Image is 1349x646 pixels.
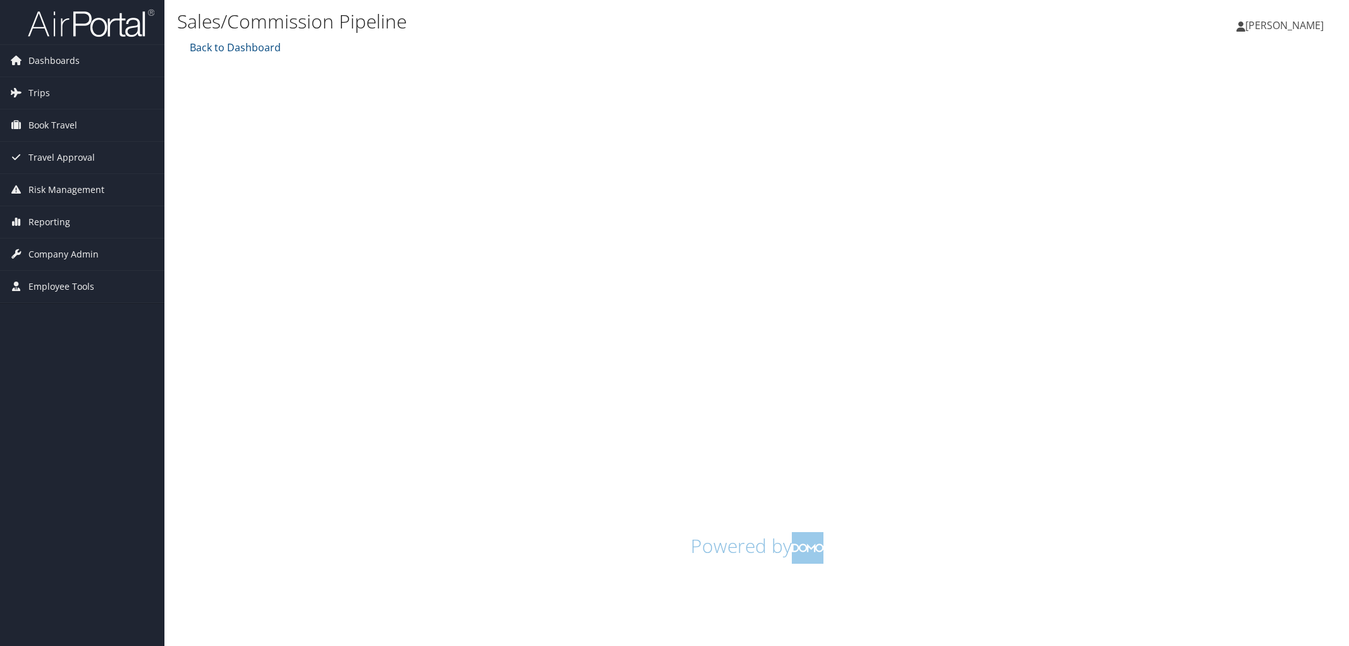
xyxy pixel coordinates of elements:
span: Reporting [28,206,70,238]
img: domo-logo.png [792,532,823,564]
a: [PERSON_NAME] [1236,6,1336,44]
span: Travel Approval [28,142,95,173]
span: Risk Management [28,174,104,206]
span: Dashboards [28,45,80,77]
span: [PERSON_NAME] [1245,18,1324,32]
h1: Sales/Commission Pipeline [177,8,950,35]
h1: Powered by [187,532,1327,564]
span: Company Admin [28,239,99,270]
span: Book Travel [28,109,77,141]
a: Back to Dashboard [187,40,281,54]
img: airportal-logo.png [28,8,154,38]
span: Trips [28,77,50,109]
span: Employee Tools [28,271,94,302]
